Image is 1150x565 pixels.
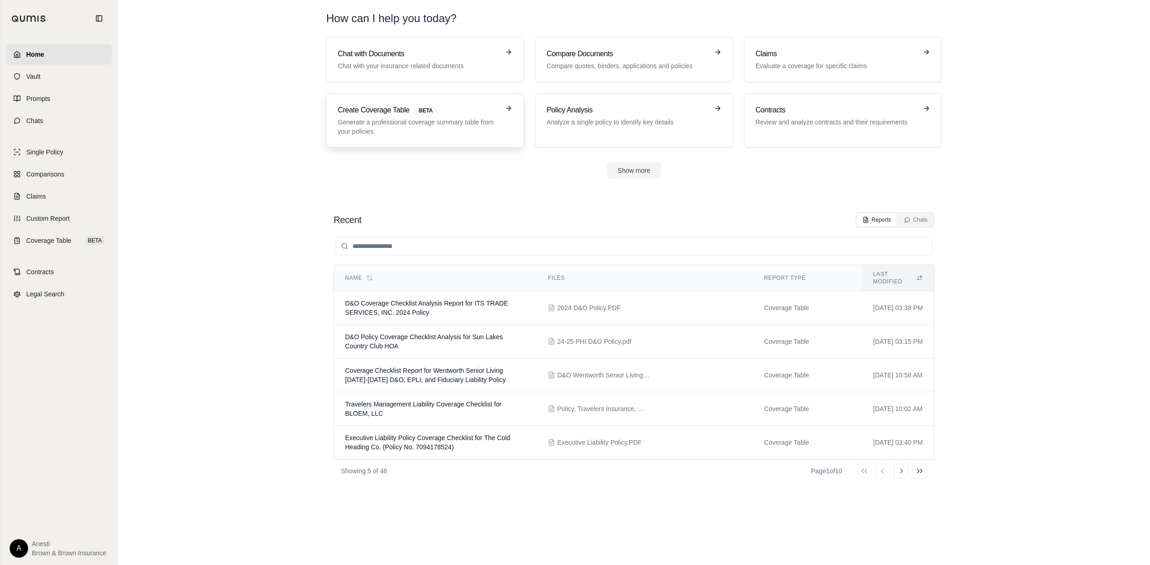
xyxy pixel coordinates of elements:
[26,147,63,157] span: Single Policy
[904,216,927,224] div: Chats
[32,539,106,548] span: Anesti
[345,300,508,316] span: D&O Coverage Checklist Analysis Report for ITS TRADE SERVICES, INC. 2024 Policy
[345,367,506,383] span: Coverage Checklist Report for Wentworth Senior Living 2024-2025 D&O, EPLI, and Fiduciary Liabilit...
[862,359,934,392] td: [DATE] 10:58 AM
[26,192,46,201] span: Claims
[345,434,510,451] span: Executive Liability Policy Coverage Checklist for The Cold Heading Co. (Policy No. 7094178524)
[862,392,934,426] td: [DATE] 10:02 AM
[753,426,862,459] td: Coverage Table
[6,111,112,131] a: Chats
[6,284,112,304] a: Legal Search
[334,213,361,226] h2: Recent
[338,48,499,59] h3: Chat with Documents
[26,72,41,81] span: Vault
[6,142,112,162] a: Single Policy
[26,214,70,223] span: Custom Report
[326,11,942,26] h1: How can I help you today?
[26,50,44,59] span: Home
[6,88,112,109] a: Prompts
[341,466,387,476] p: Showing 5 of 46
[26,236,71,245] span: Coverage Table
[811,466,842,476] div: Page 1 of 10
[557,371,649,380] span: D&O Wentworth Senior Living - 2024 Policy.pdf
[85,236,105,245] span: BETA
[753,291,862,325] td: Coverage Table
[862,325,934,359] td: [DATE] 03:15 PM
[862,216,891,224] div: Reports
[744,93,942,147] a: ContractsReview and analyze contracts and their requirements
[6,186,112,206] a: Claims
[537,265,753,291] th: Files
[326,37,524,82] a: Chat with DocumentsChat with your insurance related documents
[26,289,65,299] span: Legal Search
[26,267,54,277] span: Contracts
[546,48,708,59] h3: Compare Documents
[6,66,112,87] a: Vault
[744,37,942,82] a: ClaimsEvaluate a coverage for specific claims
[557,438,641,447] span: Executive Liability Policy.PDF
[6,230,112,251] a: Coverage TableBETA
[26,116,43,125] span: Chats
[338,105,499,116] h3: Create Coverage Table
[345,400,502,417] span: Travelers Management Liability Coverage Checklist for BLOEM, LLC
[753,265,862,291] th: Report Type
[338,61,499,71] p: Chat with your insurance related documents
[557,337,631,346] span: 24-25 PHI D&O Policy.pdf
[756,118,917,127] p: Review and analyze contracts and their requirements
[862,426,934,459] td: [DATE] 03:40 PM
[345,333,503,350] span: D&O Policy Coverage Checklist Analysis for Sun Lakes Country Club HOA
[546,118,708,127] p: Analyze a single policy to identify key details
[753,392,862,426] td: Coverage Table
[873,271,923,285] div: Last modified
[857,213,897,226] button: Reports
[557,404,649,413] span: Policy, Travelers Insurance, Management Liability 4222025 - 4222026.pdf
[338,118,499,136] p: Generate a professional coverage summary table from your policies.
[26,94,50,103] span: Prompts
[607,162,662,179] button: Show more
[535,93,733,147] a: Policy AnalysisAnalyze a single policy to identify key details
[546,105,708,116] h3: Policy Analysis
[898,213,933,226] button: Chats
[413,106,438,116] span: BETA
[862,291,934,325] td: [DATE] 03:38 PM
[6,208,112,229] a: Custom Report
[6,262,112,282] a: Contracts
[756,61,917,71] p: Evaluate a coverage for specific claims
[557,303,620,312] span: 2024 D&O Policy.PDF
[753,325,862,359] td: Coverage Table
[756,48,917,59] h3: Claims
[32,548,106,558] span: Brown & Brown Insurance
[6,44,112,65] a: Home
[26,170,64,179] span: Comparisons
[753,359,862,392] td: Coverage Table
[326,93,524,147] a: Create Coverage TableBETAGenerate a professional coverage summary table from your policies.
[756,105,917,116] h3: Contracts
[6,164,112,184] a: Comparisons
[10,539,28,558] div: A
[546,61,708,71] p: Compare quotes, binders, applications and policies
[345,274,526,282] div: Name
[12,15,46,22] img: Qumis Logo
[535,37,733,82] a: Compare DocumentsCompare quotes, binders, applications and policies
[92,11,106,26] button: Collapse sidebar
